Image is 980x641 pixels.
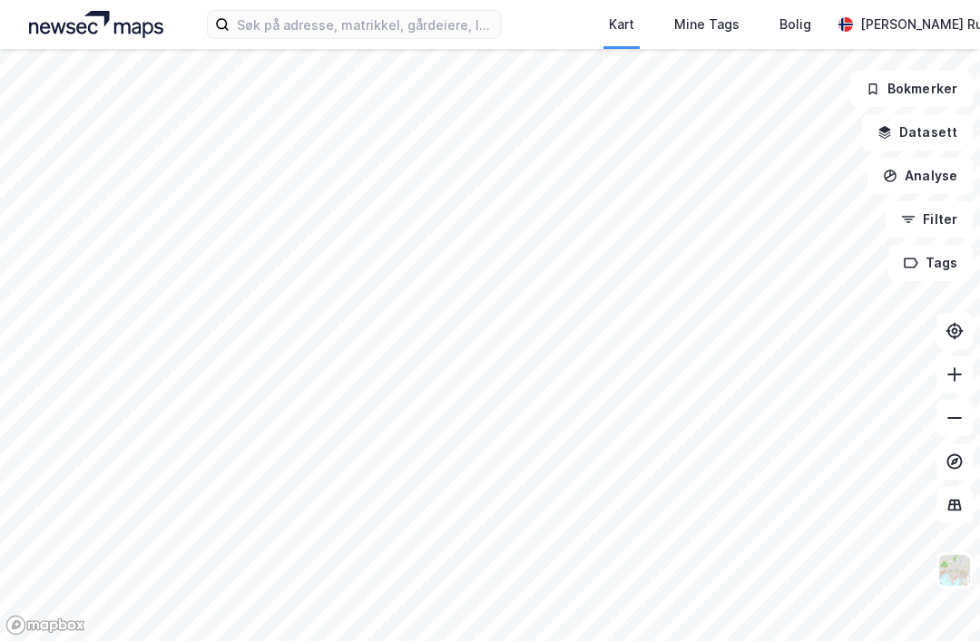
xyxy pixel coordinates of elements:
div: Mine Tags [674,14,740,35]
input: Søk på adresse, matrikkel, gårdeiere, leietakere eller personer [230,11,501,38]
div: Kart [609,14,634,35]
img: logo.a4113a55bc3d86da70a041830d287a7e.svg [29,11,163,38]
iframe: Chat Widget [889,554,980,641]
div: Kontrollprogram for chat [889,554,980,641]
div: Bolig [779,14,811,35]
